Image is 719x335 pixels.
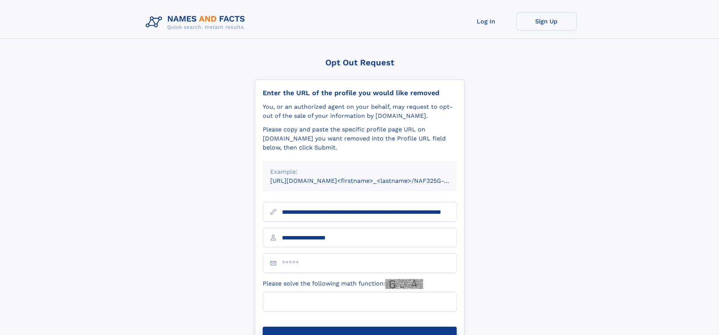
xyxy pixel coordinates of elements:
[516,12,577,31] a: Sign Up
[270,167,449,176] div: Example:
[456,12,516,31] a: Log In
[263,125,457,152] div: Please copy and paste the specific profile page URL on [DOMAIN_NAME] you want removed into the Pr...
[263,279,423,289] label: Please solve the following math function:
[143,12,251,32] img: Logo Names and Facts
[255,58,465,67] div: Opt Out Request
[270,177,471,184] small: [URL][DOMAIN_NAME]<firstname>_<lastname>/NAF325G-xxxxxxxx
[263,89,457,97] div: Enter the URL of the profile you would like removed
[263,102,457,120] div: You, or an authorized agent on your behalf, may request to opt-out of the sale of your informatio...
